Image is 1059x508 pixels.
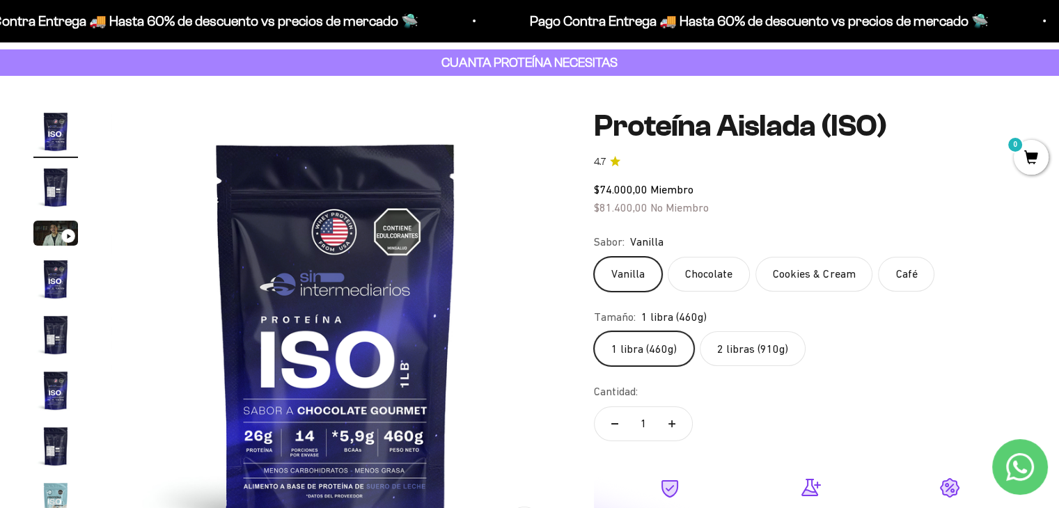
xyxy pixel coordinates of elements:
[630,233,664,251] span: Vanilla
[650,201,709,214] span: No Miembro
[1014,151,1049,166] a: 0
[33,257,78,301] img: Proteína Aislada (ISO)
[595,407,635,440] button: Reducir cantidad
[17,97,288,122] div: Detalles sobre ingredientes "limpios"
[1007,136,1023,153] mark: 0
[33,424,78,468] img: Proteína Aislada (ISO)
[594,201,648,214] span: $81.400,00
[594,183,648,196] span: $74.000,00
[33,109,78,154] img: Proteína Aislada (ISO)
[17,125,288,150] div: País de origen de ingredientes
[33,165,78,209] img: Proteína Aislada (ISO)
[441,55,618,70] strong: CUANTA PROTEÍNA NECESITAS
[33,165,78,214] button: Ir al artículo 2
[33,368,78,413] img: Proteína Aislada (ISO)
[594,154,606,170] span: 4.7
[524,10,983,32] p: Pago Contra Entrega 🚚 Hasta 60% de descuento vs precios de mercado 🛸
[227,240,288,264] button: Enviar
[33,312,78,361] button: Ir al artículo 5
[228,240,287,264] span: Enviar
[594,308,636,326] legend: Tamaño:
[652,407,692,440] button: Aumentar cantidad
[17,181,288,205] div: Comparativa con otros productos similares
[594,233,625,251] legend: Sabor:
[33,109,78,158] button: Ir al artículo 1
[33,424,78,473] button: Ir al artículo 7
[33,257,78,305] button: Ir al artículo 4
[650,183,693,196] span: Miembro
[33,221,78,250] button: Ir al artículo 3
[17,153,288,177] div: Certificaciones de calidad
[46,209,287,232] input: Otra (por favor especifica)
[594,109,1026,143] h1: Proteína Aislada (ISO)
[594,154,1026,170] a: 4.74.7 de 5.0 estrellas
[33,368,78,417] button: Ir al artículo 6
[594,383,638,401] label: Cantidad:
[17,22,288,86] p: Para decidirte a comprar este suplemento, ¿qué información específica sobre su pureza, origen o c...
[641,308,707,326] span: 1 libra (460g)
[33,312,78,357] img: Proteína Aislada (ISO)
